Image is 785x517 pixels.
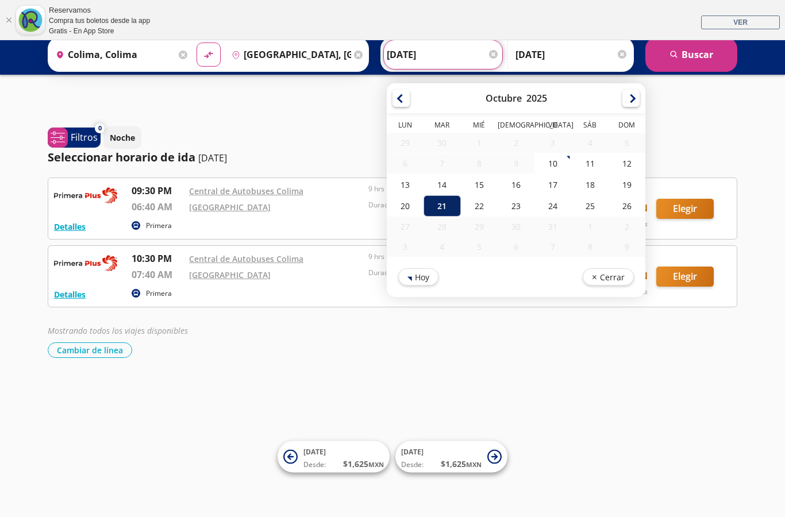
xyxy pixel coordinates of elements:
[534,237,571,257] div: 07-Nov-25
[424,153,460,173] div: 07-Oct-25
[401,447,424,457] span: [DATE]
[571,174,608,195] div: 18-Oct-25
[461,217,498,237] div: 29-Oct-25
[534,195,571,217] div: 24-Oct-25
[368,268,542,278] p: Duración
[54,252,117,275] img: RESERVAMOS
[461,153,498,173] div: 08-Oct-25
[534,217,571,237] div: 31-Oct-25
[189,253,303,264] a: Central de Autobuses Colima
[571,217,608,237] div: 01-Nov-25
[303,460,326,470] span: Desde:
[645,37,737,72] button: Buscar
[189,269,271,280] a: [GEOGRAPHIC_DATA]
[48,149,195,166] p: Seleccionar horario de ida
[303,447,326,457] span: [DATE]
[486,92,522,105] div: Octubre
[368,200,542,210] p: Duración
[54,184,117,207] img: RESERVAMOS
[498,153,534,173] div: 09-Oct-25
[609,195,645,217] div: 26-Oct-25
[498,217,534,237] div: 30-Oct-25
[132,268,183,281] p: 07:40 AM
[424,120,460,133] th: Martes
[656,267,714,287] button: Elegir
[571,237,608,257] div: 08-Nov-25
[401,460,424,470] span: Desde:
[609,237,645,257] div: 09-Nov-25
[534,120,571,133] th: Viernes
[54,221,86,233] button: Detalles
[387,153,424,173] div: 06-Oct-25
[571,153,608,174] div: 11-Oct-25
[701,16,780,29] a: VER
[571,195,608,217] div: 25-Oct-25
[387,217,424,237] div: 27-Oct-25
[656,199,714,219] button: Elegir
[387,40,499,69] input: Elegir Fecha
[49,5,150,16] div: Reservamos
[609,217,645,237] div: 02-Nov-25
[424,195,460,217] div: 21-Oct-25
[227,40,352,69] input: Buscar Destino
[103,126,141,149] button: Noche
[571,133,608,153] div: 04-Oct-25
[54,288,86,300] button: Detalles
[48,342,132,358] button: Cambiar de línea
[424,237,460,257] div: 04-Nov-25
[424,174,460,195] div: 14-Oct-25
[571,120,608,133] th: Sábado
[424,217,460,237] div: 28-Oct-25
[498,120,534,133] th: Jueves
[189,186,303,196] a: Central de Autobuses Colima
[498,237,534,257] div: 06-Nov-25
[498,133,534,153] div: 02-Oct-25
[198,151,227,165] p: [DATE]
[515,40,628,69] input: Opcional
[387,174,424,195] div: 13-Oct-25
[98,124,102,133] span: 0
[110,132,135,144] p: Noche
[441,458,482,470] span: $ 1,625
[461,174,498,195] div: 15-Oct-25
[146,288,172,299] p: Primera
[498,195,534,217] div: 23-Oct-25
[368,252,542,262] p: 9 hrs 10 mins
[132,200,183,214] p: 06:40 AM
[132,252,183,265] p: 10:30 PM
[387,133,424,153] div: 29-Sep-25
[609,133,645,153] div: 05-Oct-25
[146,221,172,231] p: Primera
[534,133,571,153] div: 03-Oct-25
[368,460,384,469] small: MXN
[609,174,645,195] div: 19-Oct-25
[526,92,547,105] div: 2025
[609,153,645,174] div: 12-Oct-25
[49,26,150,36] div: Gratis - En App Store
[368,184,542,194] p: 9 hrs 10 mins
[609,120,645,133] th: Domingo
[71,130,98,144] p: Filtros
[49,16,150,26] div: Compra tus boletos desde la app
[534,153,571,174] div: 10-Oct-25
[189,202,271,213] a: [GEOGRAPHIC_DATA]
[424,133,460,153] div: 30-Sep-25
[398,268,438,285] button: Hoy
[343,458,384,470] span: $ 1,625
[498,174,534,195] div: 16-Oct-25
[48,128,101,148] button: 0Filtros
[387,195,424,217] div: 20-Oct-25
[278,441,390,473] button: [DATE]Desde:$1,625MXN
[51,40,176,69] input: Buscar Origen
[395,441,507,473] button: [DATE]Desde:$1,625MXN
[48,325,188,336] em: Mostrando todos los viajes disponibles
[733,18,748,26] span: VER
[387,237,424,257] div: 03-Nov-25
[461,195,498,217] div: 22-Oct-25
[5,17,12,24] a: Cerrar
[583,268,634,285] button: Cerrar
[461,120,498,133] th: Miércoles
[387,120,424,133] th: Lunes
[461,237,498,257] div: 05-Nov-25
[534,174,571,195] div: 17-Oct-25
